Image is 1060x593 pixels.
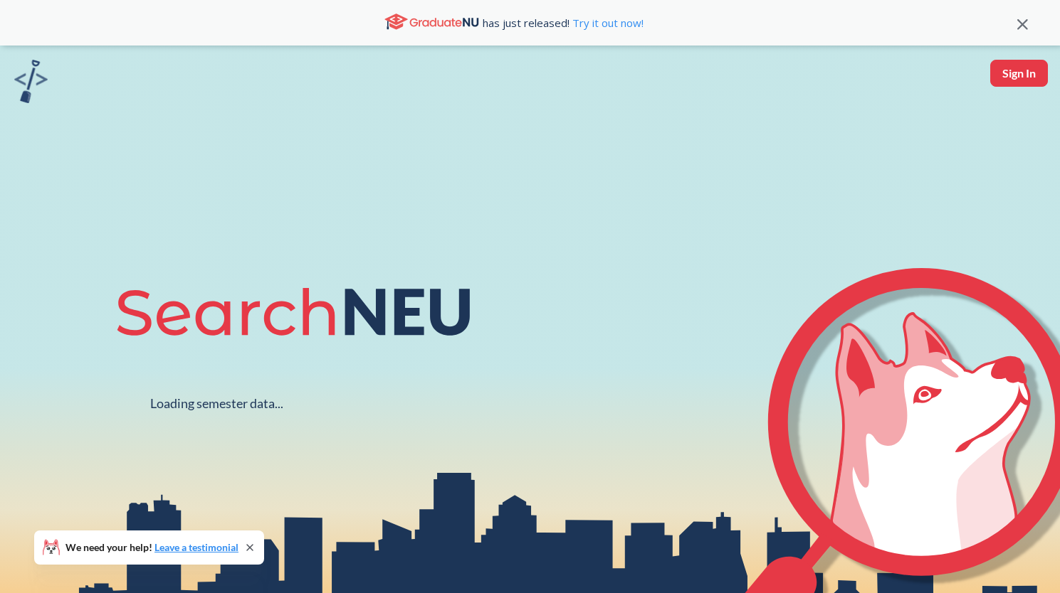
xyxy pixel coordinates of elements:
[483,15,644,31] span: has just released!
[154,541,238,553] a: Leave a testimonial
[14,60,48,103] img: sandbox logo
[990,60,1048,87] button: Sign In
[65,543,238,552] span: We need your help!
[570,16,644,30] a: Try it out now!
[14,60,48,107] a: sandbox logo
[150,395,283,412] div: Loading semester data...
